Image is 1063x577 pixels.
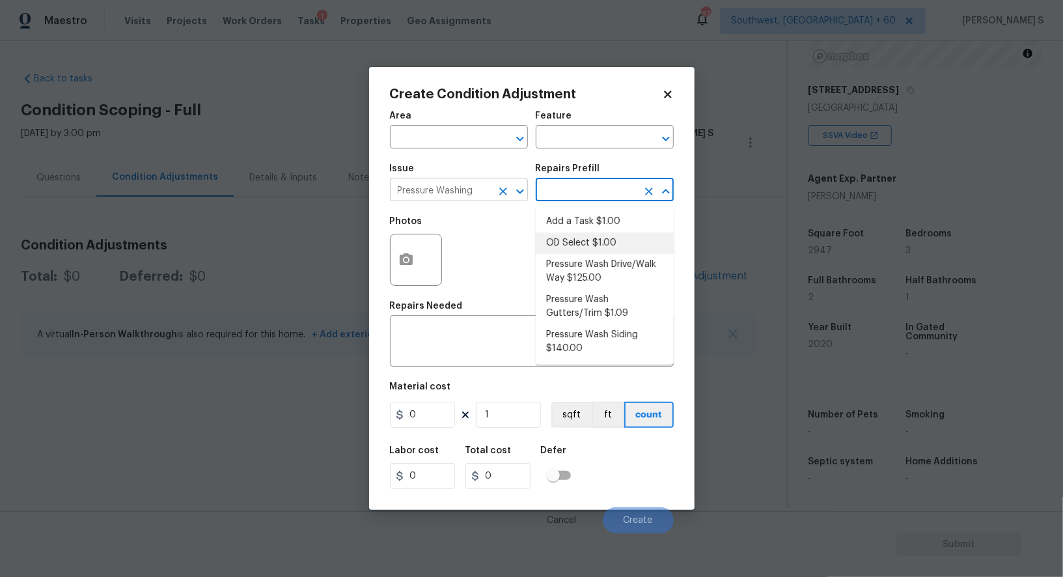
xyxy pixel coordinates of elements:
[536,232,674,254] li: OD Select $1.00
[390,446,439,455] h5: Labor cost
[547,516,577,526] span: Cancel
[536,254,674,289] li: Pressure Wash Drive/Walk Way $125.00
[603,507,674,533] button: Create
[511,182,529,201] button: Open
[511,130,529,148] button: Open
[657,130,675,148] button: Open
[390,217,422,226] h5: Photos
[390,88,662,101] h2: Create Condition Adjustment
[541,446,567,455] h5: Defer
[536,111,572,120] h5: Feature
[624,516,653,526] span: Create
[657,182,675,201] button: Close
[536,164,600,173] h5: Repairs Prefill
[390,111,412,120] h5: Area
[536,211,674,232] li: Add a Task $1.00
[592,402,624,428] button: ft
[536,324,674,359] li: Pressure Wash Siding $140.00
[624,402,674,428] button: count
[536,289,674,324] li: Pressure Wash Gutters/Trim $1.09
[390,302,463,311] h5: Repairs Needed
[465,446,512,455] h5: Total cost
[390,164,415,173] h5: Issue
[551,402,592,428] button: sqft
[494,182,512,201] button: Clear
[640,182,658,201] button: Clear
[390,382,451,391] h5: Material cost
[527,507,598,533] button: Cancel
